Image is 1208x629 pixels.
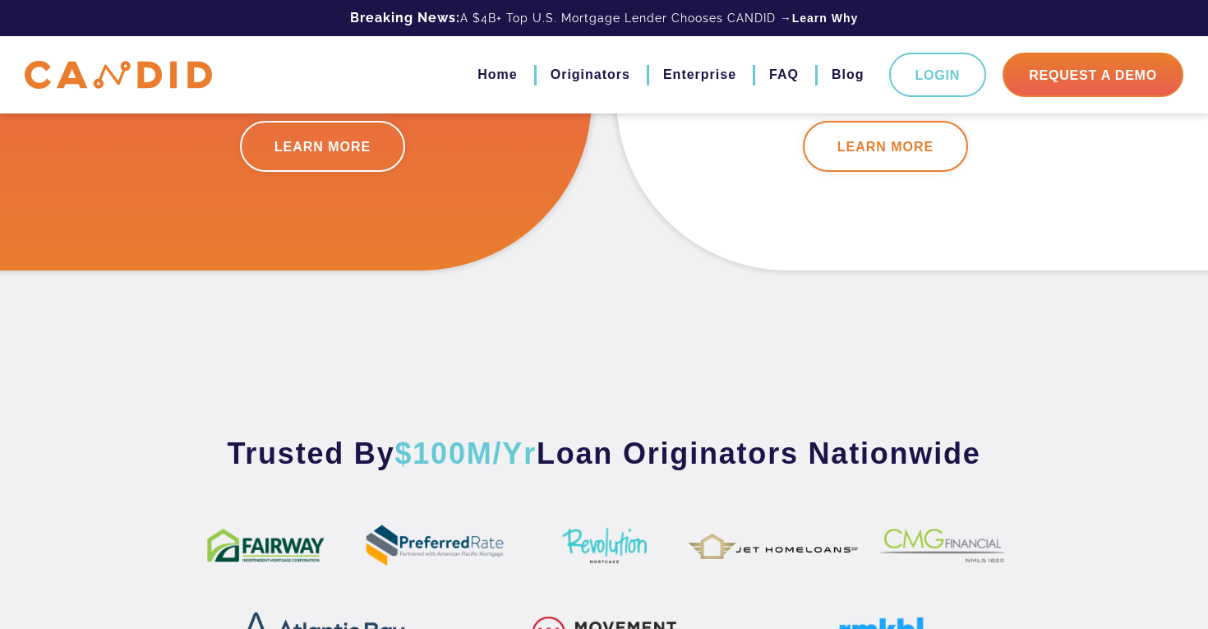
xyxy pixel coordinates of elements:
span: $100M/Yr [394,437,537,470]
a: Blog [832,61,865,89]
a: Login [889,53,987,97]
a: FAQ [769,61,799,89]
b: Breaking News: [350,10,460,25]
a: Originators [551,61,630,89]
a: Request A Demo [1003,53,1183,97]
a: Home [477,61,517,89]
a: LEARN MORE [803,121,969,172]
a: Learn Why [792,10,859,26]
img: CANDID APP [25,61,212,90]
h3: Trusted By Loan Originators Nationwide [193,435,1015,473]
a: Enterprise [663,61,736,89]
a: LEARN MORE [240,121,406,172]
